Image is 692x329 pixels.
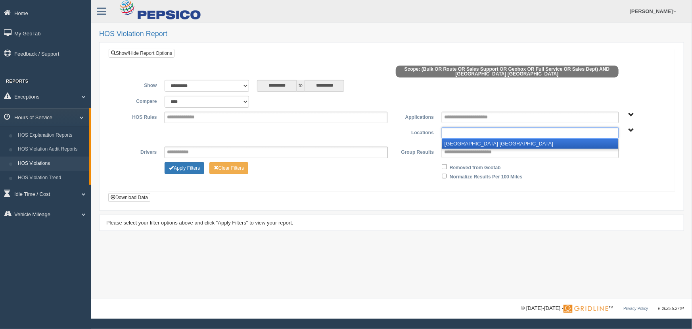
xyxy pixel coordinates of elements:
a: HOS Violation Trend [14,171,89,185]
span: Please select your filter options above and click "Apply Filters" to view your report. [106,220,293,226]
label: Applications [391,112,437,121]
label: Locations [392,127,438,137]
label: Group Results [392,147,438,156]
button: Download Data [108,193,150,202]
label: Normalize Results Per 100 Miles [450,171,522,181]
a: HOS Violations [14,157,89,171]
label: Removed from Geotab [450,162,501,172]
a: HOS Explanation Reports [14,128,89,143]
span: Scope: (Bulk OR Route OR Sales Support OR Geobox OR Full Service OR Sales Dept) AND [GEOGRAPHIC_D... [396,66,619,77]
label: Compare [115,96,161,105]
img: Gridline [564,305,608,313]
button: Change Filter Options [165,162,204,174]
a: Privacy Policy [623,306,648,311]
label: HOS Rules [115,112,161,121]
button: Change Filter Options [209,162,249,174]
label: Drivers [115,147,161,156]
span: to [297,80,305,92]
li: [GEOGRAPHIC_DATA] [GEOGRAPHIC_DATA] [442,139,618,149]
label: Show [115,80,161,89]
div: © [DATE]-[DATE] - ™ [521,304,684,313]
h2: HOS Violation Report [99,30,684,38]
span: v. 2025.5.2764 [658,306,684,311]
a: HOS Violation Audit Reports [14,142,89,157]
a: Show/Hide Report Options [109,49,174,58]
